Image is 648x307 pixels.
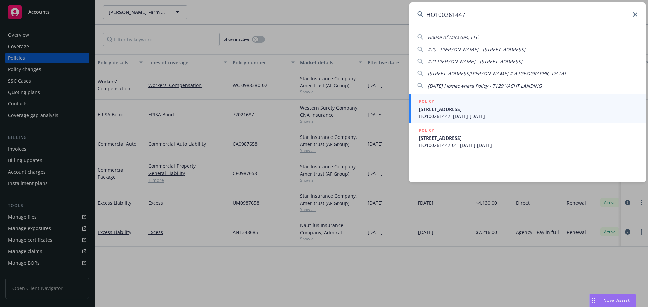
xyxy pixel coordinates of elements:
span: HO100261447-01, [DATE]-[DATE] [419,142,638,149]
span: #21 [PERSON_NAME] - [STREET_ADDRESS] [428,58,522,65]
a: POLICY[STREET_ADDRESS]HO100261447, [DATE]-[DATE] [409,94,646,123]
span: [STREET_ADDRESS][PERSON_NAME] # A [GEOGRAPHIC_DATA] [428,70,566,77]
span: [DATE] Homeowners Policy - 7129 YACHT LANDING [428,83,542,89]
h5: POLICY [419,98,434,105]
div: Drag to move [590,294,598,307]
span: [STREET_ADDRESS] [419,105,638,113]
input: Search... [409,2,646,27]
span: #20 - [PERSON_NAME] - [STREET_ADDRESS] [428,46,525,53]
span: [STREET_ADDRESS] [419,134,638,142]
h5: POLICY [419,127,434,134]
a: POLICY[STREET_ADDRESS]HO100261447-01, [DATE]-[DATE] [409,123,646,152]
span: Nova Assist [603,297,630,303]
span: House of Miracles, LLC [428,34,479,40]
button: Nova Assist [589,294,636,307]
span: HO100261447, [DATE]-[DATE] [419,113,638,120]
